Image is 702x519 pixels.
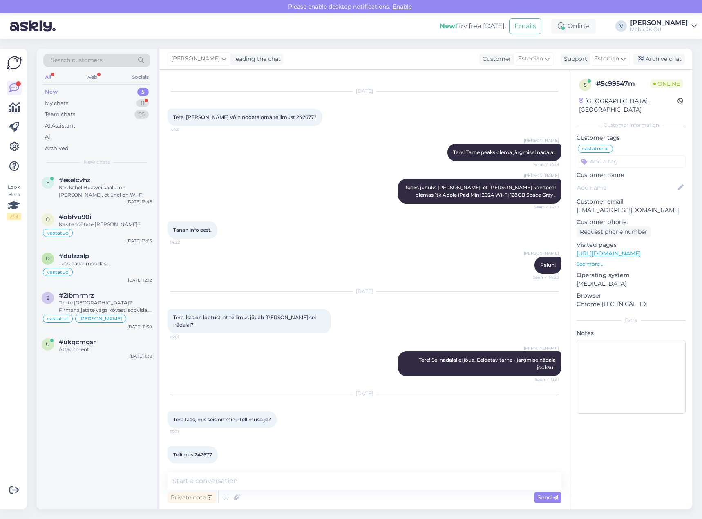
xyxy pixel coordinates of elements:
[173,227,212,233] span: Tänan info eest.
[45,88,58,96] div: New
[59,184,152,199] div: Kas kahel Huawei kaalul on [PERSON_NAME], et ühel on WI-FI
[168,288,561,295] div: [DATE]
[584,82,587,88] span: 5
[59,253,89,260] span: #dulzzalp
[47,230,69,235] span: vastatud
[46,179,49,186] span: e
[577,206,686,215] p: [EMAIL_ADDRESS][DOMAIN_NAME]
[84,159,110,166] span: New chats
[577,300,686,309] p: Chrome [TECHNICAL_ID]
[7,213,21,220] div: 2 / 3
[168,390,561,397] div: [DATE]
[577,121,686,129] div: Customer information
[577,197,686,206] p: Customer email
[577,155,686,168] input: Add a tag
[45,99,68,107] div: My chats
[173,114,317,120] span: Tere, [PERSON_NAME] võin oodata oma tellimust 242677?
[59,346,152,353] div: Attachment
[134,110,149,119] div: 56
[59,338,96,346] span: #ukqcmgsr
[577,291,686,300] p: Browser
[537,494,558,501] span: Send
[85,72,99,83] div: Web
[440,22,457,30] b: New!
[551,19,596,34] div: Online
[509,18,541,34] button: Emails
[406,184,557,198] span: Igaks juhuks [PERSON_NAME], et [PERSON_NAME] kohapeal olemas 1tk Apple iPad Mini 2024 Wi-Fi 128GB...
[577,183,676,192] input: Add name
[47,295,49,301] span: 2
[47,316,69,321] span: vastatud
[171,54,220,63] span: [PERSON_NAME]
[594,54,619,63] span: Estonian
[577,241,686,249] p: Visited pages
[173,314,317,328] span: Tere, kas on lootust, et tellimus jõuab [PERSON_NAME] sel nädalal?
[59,292,94,299] span: #2ibmrmrz
[577,329,686,338] p: Notes
[127,324,152,330] div: [DATE] 11:50
[45,133,52,141] div: All
[528,376,559,383] span: Seen ✓ 13:11
[231,55,281,63] div: leading the chat
[633,54,685,65] div: Archive chat
[540,262,556,268] span: Palun!
[524,250,559,256] span: [PERSON_NAME]
[577,260,686,268] p: See more ...
[7,183,21,220] div: Look Here
[59,299,152,314] div: Tellite [GEOGRAPHIC_DATA]? Firmana jätate väga kõvasti soovida, kuigi esinduspood ja koduleht väg...
[130,72,150,83] div: Socials
[170,239,201,245] span: 14:22
[577,317,686,324] div: Extra
[45,144,69,152] div: Archived
[59,260,152,267] div: Taas nädal möödas...
[51,56,103,65] span: Search customers
[168,492,216,503] div: Private note
[127,199,152,205] div: [DATE] 13:46
[479,55,511,63] div: Customer
[579,97,677,114] div: [GEOGRAPHIC_DATA], [GEOGRAPHIC_DATA]
[577,226,651,237] div: Request phone number
[630,26,688,33] div: Mobix JK OÜ
[518,54,543,63] span: Estonian
[130,353,152,359] div: [DATE] 1:39
[419,357,557,370] span: Tere! Sel nädalal ei jõua. Eeldatav tarne - järgmise nädala jooksul.
[59,213,91,221] span: #obfvu90i
[561,55,587,63] div: Support
[577,280,686,288] p: [MEDICAL_DATA]
[59,177,90,184] span: #eselcvhz
[630,20,688,26] div: [PERSON_NAME]
[577,271,686,280] p: Operating system
[528,274,559,280] span: Seen ✓ 14:23
[7,55,22,71] img: Askly Logo
[577,171,686,179] p: Customer name
[136,99,149,107] div: 11
[137,88,149,96] div: 5
[173,452,212,458] span: Tellimus 242677
[46,255,50,262] span: d
[46,341,50,347] span: u
[615,20,627,32] div: V
[453,149,556,155] span: Tere! Tarne peaks olema järgmisel nädalal.
[170,464,201,470] span: 15:48
[524,345,559,351] span: [PERSON_NAME]
[528,161,559,168] span: Seen ✓ 14:18
[79,316,122,321] span: [PERSON_NAME]
[47,270,69,275] span: vastatud
[390,3,414,10] span: Enable
[45,122,75,130] div: AI Assistant
[596,79,650,89] div: # 5c99547m
[45,110,75,119] div: Team chats
[170,429,201,435] span: 13:21
[577,134,686,142] p: Customer tags
[440,21,506,31] div: Try free [DATE]:
[577,250,641,257] a: [URL][DOMAIN_NAME]
[59,221,152,228] div: Kas te töötate [PERSON_NAME]?
[577,218,686,226] p: Customer phone
[170,334,201,340] span: 13:01
[524,137,559,143] span: [PERSON_NAME]
[524,172,559,179] span: [PERSON_NAME]
[128,277,152,283] div: [DATE] 12:12
[528,204,559,210] span: Seen ✓ 14:18
[170,126,201,132] span: 7:42
[630,20,697,33] a: [PERSON_NAME]Mobix JK OÜ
